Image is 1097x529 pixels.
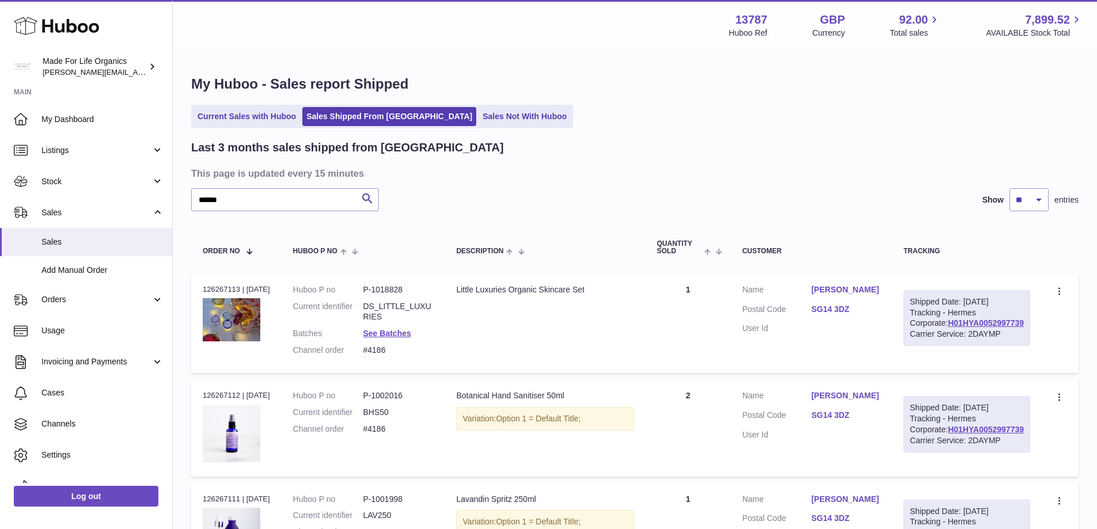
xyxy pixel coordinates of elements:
[811,494,880,505] a: [PERSON_NAME]
[363,424,433,435] dd: #4186
[729,28,768,39] div: Huboo Ref
[813,28,845,39] div: Currency
[41,325,164,336] span: Usage
[986,28,1083,39] span: AVAILABLE Stock Total
[41,207,151,218] span: Sales
[742,410,811,424] dt: Postal Code
[904,290,1030,347] div: Tracking - Hermes Corporate:
[456,390,633,401] div: Botanical Hand Sanitiser 50ml
[203,284,270,295] div: 126267113 | [DATE]
[948,425,1024,434] a: H01HYA0052997739
[456,494,633,505] div: Lavandin Spritz 250ml
[14,486,158,507] a: Log out
[904,248,1030,255] div: Tracking
[890,12,941,39] a: 92.00 Total sales
[41,481,164,492] span: Returns
[363,390,433,401] dd: P-1002016
[41,237,164,248] span: Sales
[363,329,411,338] a: See Batches
[203,298,260,341] img: 1731057954.jpg
[742,323,811,334] dt: User Id
[363,494,433,505] dd: P-1001998
[1025,12,1070,28] span: 7,899.52
[742,248,880,255] div: Customer
[293,510,363,521] dt: Current identifier
[43,56,146,78] div: Made For Life Organics
[456,248,503,255] span: Description
[41,418,164,429] span: Channels
[982,195,1004,205] label: Show
[191,167,1076,180] h3: This page is updated every 15 minutes
[302,107,476,126] a: Sales Shipped From [GEOGRAPHIC_DATA]
[986,12,1083,39] a: 7,899.52 AVAILABLE Stock Total
[1054,195,1079,205] span: entries
[41,294,151,305] span: Orders
[363,301,433,323] dd: DS_LITTLE_LUXURIES
[646,379,731,476] td: 2
[811,390,880,401] a: [PERSON_NAME]
[363,407,433,418] dd: BHS50
[191,140,504,155] h2: Last 3 months sales shipped from [GEOGRAPHIC_DATA]
[910,296,1024,307] div: Shipped Date: [DATE]
[41,176,151,187] span: Stock
[820,12,845,28] strong: GBP
[41,265,164,276] span: Add Manual Order
[293,424,363,435] dt: Channel order
[910,435,1024,446] div: Carrier Service: 2DAYMP
[293,390,363,401] dt: Huboo P no
[910,506,1024,517] div: Shipped Date: [DATE]
[41,145,151,156] span: Listings
[742,513,811,527] dt: Postal Code
[41,114,164,125] span: My Dashboard
[293,345,363,356] dt: Channel order
[811,513,880,524] a: SG14 3DZ
[363,510,433,521] dd: LAV250
[203,390,270,401] div: 126267112 | [DATE]
[811,284,880,295] a: [PERSON_NAME]
[742,304,811,318] dt: Postal Code
[293,328,363,339] dt: Batches
[742,390,811,404] dt: Name
[363,345,433,356] dd: #4186
[904,396,1030,452] div: Tracking - Hermes Corporate:
[948,318,1024,328] a: H01HYA0052997739
[293,407,363,418] dt: Current identifier
[910,329,1024,340] div: Carrier Service: 2DAYMP
[496,517,580,526] span: Option 1 = Default Title;
[742,494,811,508] dt: Name
[657,240,701,255] span: Quantity Sold
[191,75,1079,93] h1: My Huboo - Sales report Shipped
[899,12,928,28] span: 92.00
[14,58,31,75] img: geoff.winwood@madeforlifeorganics.com
[43,67,293,77] span: [PERSON_NAME][EMAIL_ADDRESS][PERSON_NAME][DOMAIN_NAME]
[41,387,164,398] span: Cases
[479,107,571,126] a: Sales Not With Huboo
[293,248,337,255] span: Huboo P no
[363,284,433,295] dd: P-1018828
[293,284,363,295] dt: Huboo P no
[496,414,580,423] span: Option 1 = Default Title;
[456,284,633,295] div: Little Luxuries Organic Skincare Set
[890,28,941,39] span: Total sales
[203,405,260,462] img: botanical-hand-sanitiser-50ml-bhs50-1.jpg
[193,107,300,126] a: Current Sales with Huboo
[203,494,270,504] div: 126267111 | [DATE]
[742,284,811,298] dt: Name
[456,407,633,431] div: Variation:
[742,429,811,440] dt: User Id
[735,12,768,28] strong: 13787
[811,304,880,315] a: SG14 3DZ
[41,450,164,461] span: Settings
[811,410,880,421] a: SG14 3DZ
[910,402,1024,413] div: Shipped Date: [DATE]
[293,301,363,323] dt: Current identifier
[293,494,363,505] dt: Huboo P no
[41,356,151,367] span: Invoicing and Payments
[646,273,731,373] td: 1
[203,248,240,255] span: Order No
